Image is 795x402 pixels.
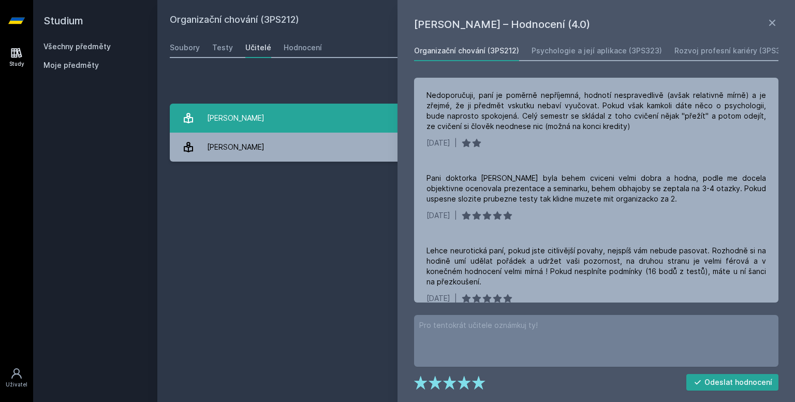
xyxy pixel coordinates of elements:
[2,362,31,394] a: Uživatel
[170,37,200,58] a: Soubory
[284,37,322,58] a: Hodnocení
[207,137,264,157] div: [PERSON_NAME]
[43,60,99,70] span: Moje předměty
[43,42,111,51] a: Všechny předměty
[212,42,233,53] div: Testy
[245,42,271,53] div: Učitelé
[426,90,766,132] div: Nedoporučuji, paní je poměrně nepříjemná, hodnotí nespravedlivě (avšak relativně mírně) a je zřej...
[170,104,783,133] a: [PERSON_NAME] 3 hodnocení 4.0
[426,138,450,148] div: [DATE]
[2,41,31,73] a: Study
[9,60,24,68] div: Study
[6,381,27,389] div: Uživatel
[170,133,783,162] a: [PERSON_NAME] 1 hodnocení 5.0
[245,37,271,58] a: Učitelé
[426,173,766,204] div: Pani doktorka [PERSON_NAME] byla behem cviceni velmi dobra a hodna, podle me docela objektivne oc...
[207,108,264,128] div: [PERSON_NAME]
[454,138,457,148] div: |
[284,42,322,53] div: Hodnocení
[170,42,200,53] div: Soubory
[212,37,233,58] a: Testy
[170,12,667,29] h2: Organizační chování (3PS212)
